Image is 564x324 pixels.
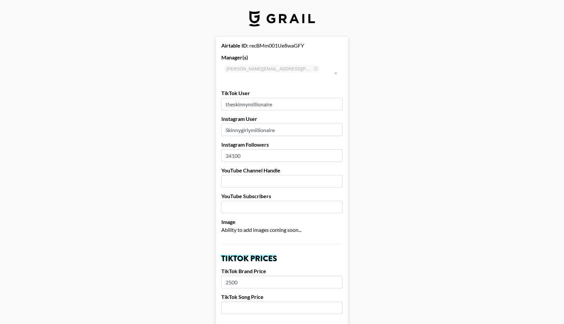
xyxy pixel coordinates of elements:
label: Instagram Followers [221,141,343,148]
img: Grail Talent Logo [249,11,315,26]
label: YouTube Channel Handle [221,167,343,174]
div: recBMm001Ue8waGFY [221,42,343,49]
label: TikTok Brand Price [221,268,343,274]
label: Instagram User [221,116,343,122]
label: TikTok Song Price [221,294,343,300]
label: YouTube Subscribers [221,193,343,199]
label: TikTok User [221,90,343,96]
strong: Airtable ID: [221,42,248,49]
h2: TikTok Prices [221,255,343,263]
label: Manager(s) [221,54,343,61]
label: Image [221,219,343,225]
span: Ability to add images coming soon... [221,227,301,233]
